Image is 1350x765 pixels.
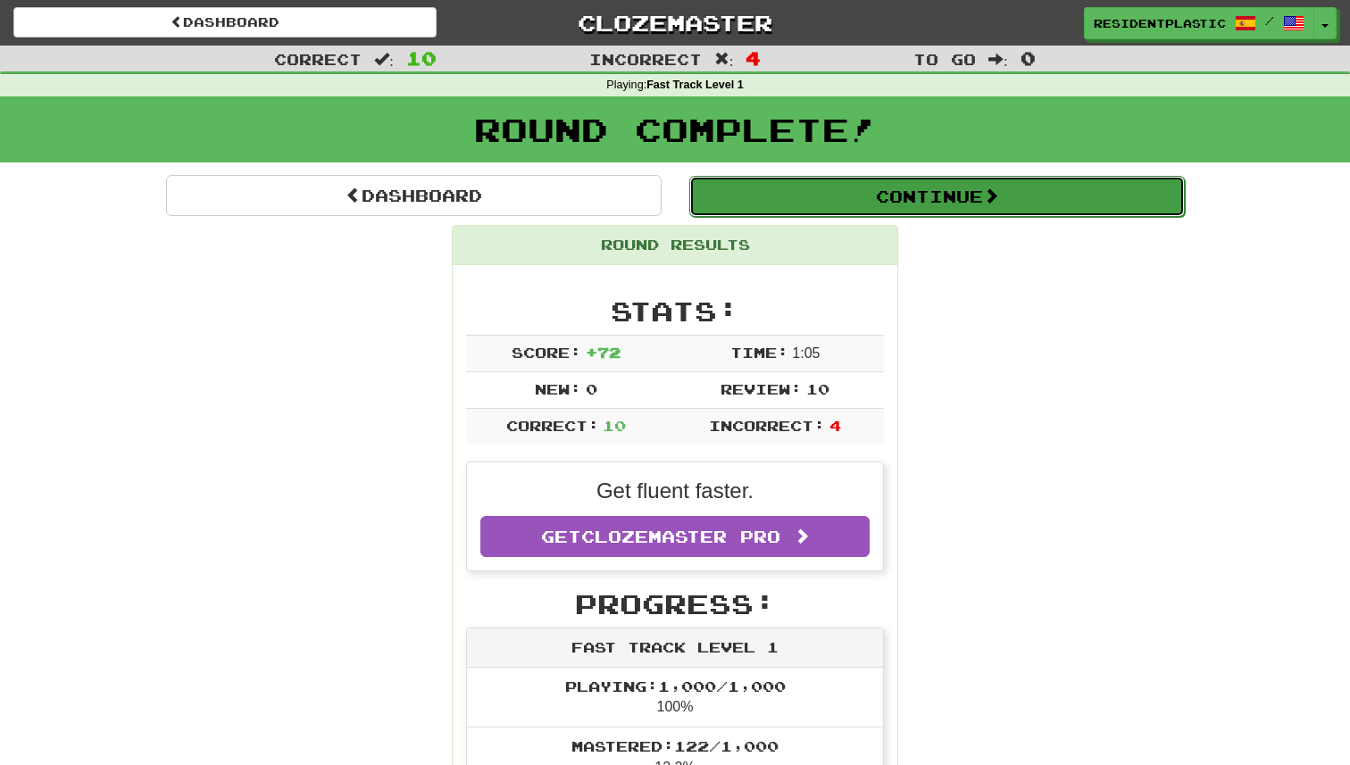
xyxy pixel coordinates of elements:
[512,344,581,361] span: Score:
[1094,15,1226,31] span: ResidentPlastic
[603,417,626,434] span: 10
[535,380,581,397] span: New:
[689,176,1185,217] button: Continue
[466,589,884,619] h2: Progress:
[586,380,597,397] span: 0
[581,527,780,546] span: Clozemaster Pro
[13,7,437,37] a: Dashboard
[806,380,829,397] span: 10
[565,678,786,694] span: Playing: 1,000 / 1,000
[589,50,702,68] span: Incorrect
[721,380,802,397] span: Review:
[480,476,870,506] p: Get fluent faster.
[646,79,744,91] strong: Fast Track Level 1
[988,52,1008,67] span: :
[480,516,870,557] a: GetClozemaster Pro
[506,417,599,434] span: Correct:
[829,417,841,434] span: 4
[1084,7,1314,39] a: ResidentPlastic /
[453,226,897,265] div: Round Results
[374,52,394,67] span: :
[467,628,883,668] div: Fast Track Level 1
[586,344,621,361] span: + 72
[406,47,437,69] span: 10
[466,296,884,326] h2: Stats:
[166,175,662,216] a: Dashboard
[730,344,788,361] span: Time:
[1021,47,1036,69] span: 0
[913,50,976,68] span: To go
[6,112,1344,147] h1: Round Complete!
[714,52,734,67] span: :
[571,737,779,754] span: Mastered: 122 / 1,000
[463,7,887,38] a: Clozemaster
[709,417,825,434] span: Incorrect:
[1265,14,1274,27] span: /
[274,50,362,68] span: Correct
[467,668,883,728] li: 100%
[792,345,820,361] span: 1 : 0 5
[746,47,761,69] span: 4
